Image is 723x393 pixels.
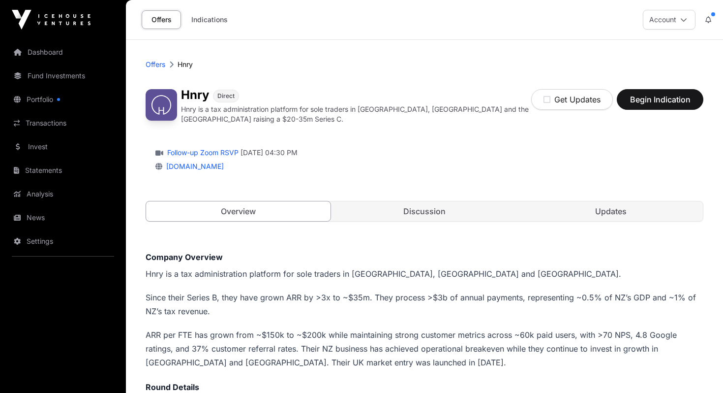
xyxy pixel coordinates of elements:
a: Discussion [332,201,517,221]
nav: Tabs [146,201,703,221]
a: [DOMAIN_NAME] [162,162,224,170]
a: Dashboard [8,41,118,63]
a: Follow-up Zoom RSVP [165,148,239,158]
p: Hnry [178,60,193,69]
p: Hnry is a tax administration platform for sole traders in [GEOGRAPHIC_DATA], [GEOGRAPHIC_DATA] an... [181,104,531,124]
a: Transactions [8,112,118,134]
a: Overview [146,201,331,222]
a: Offers [142,10,181,29]
p: ARR per FTE has grown from ~$150k to ~$200k while maintaining strong customer metrics across ~60k... [146,328,703,369]
span: Direct [217,92,235,100]
button: Get Updates [531,89,613,110]
a: Fund Investments [8,65,118,87]
span: [DATE] 04:30 PM [241,148,298,158]
button: Account [643,10,695,30]
strong: Round Details [146,382,199,392]
p: Hnry is a tax administration platform for sole traders in [GEOGRAPHIC_DATA], [GEOGRAPHIC_DATA] an... [146,267,703,281]
a: Statements [8,160,118,181]
a: Portfolio [8,89,118,110]
a: Indications [185,10,234,29]
a: Updates [518,201,703,221]
img: Icehouse Ventures Logo [12,10,90,30]
img: Hnry [146,89,177,121]
button: Begin Indication [617,89,703,110]
span: Begin Indication [629,94,691,105]
a: Settings [8,230,118,252]
p: Since their Series B, they have grown ARR by >3x to ~$35m. They process >$3b of annual payments, ... [146,291,703,318]
a: Analysis [8,183,118,205]
h1: Hnry [181,89,209,102]
a: News [8,207,118,229]
a: Offers [146,60,165,69]
a: Begin Indication [617,99,703,109]
strong: Company Overview [146,252,223,262]
a: Invest [8,136,118,158]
